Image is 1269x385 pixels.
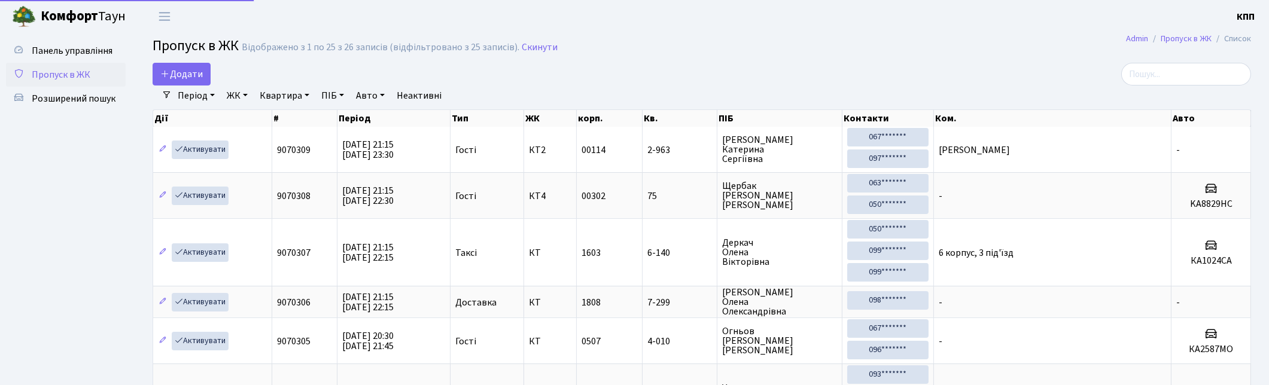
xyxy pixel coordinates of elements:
[939,296,942,309] span: -
[842,110,934,127] th: Контакти
[582,246,601,259] span: 1603
[277,143,311,157] span: 9070309
[939,246,1014,259] span: 6 корпус, 3 під'їзд
[722,326,837,355] span: Огньов [PERSON_NAME] [PERSON_NAME]
[455,298,497,307] span: Доставка
[529,191,572,201] span: КТ4
[277,190,311,203] span: 9070308
[277,335,311,348] span: 9070305
[277,246,311,259] span: 9070307
[41,7,126,27] span: Таун
[277,296,311,309] span: 9070306
[6,87,126,111] a: Розширений пошук
[12,5,36,29] img: logo.png
[1108,26,1269,51] nav: breadcrumb
[934,110,1171,127] th: Ком.
[32,68,90,81] span: Пропуск в ЖК
[529,145,572,155] span: КТ2
[342,241,394,264] span: [DATE] 21:15 [DATE] 22:15
[1237,10,1255,23] b: КПП
[577,110,643,127] th: корп.
[722,238,837,267] span: Деркач Олена Вікторівна
[337,110,451,127] th: Період
[522,42,558,53] a: Скинути
[32,44,112,57] span: Панель управління
[342,184,394,207] span: [DATE] 21:15 [DATE] 22:30
[939,143,1010,157] span: [PERSON_NAME]
[455,191,476,201] span: Гості
[242,42,519,53] div: Відображено з 1 по 25 з 26 записів (відфільтровано з 25 записів).
[351,85,389,106] a: Авто
[1176,296,1180,309] span: -
[529,337,572,346] span: КТ
[939,190,942,203] span: -
[643,110,717,127] th: Кв.
[172,332,229,350] a: Активувати
[455,145,476,155] span: Гості
[41,7,98,26] b: Комфорт
[647,145,712,155] span: 2-963
[1126,32,1148,45] a: Admin
[1121,63,1251,85] input: Пошук...
[1237,10,1255,24] a: КПП
[342,291,394,314] span: [DATE] 21:15 [DATE] 22:15
[529,298,572,307] span: КТ
[160,68,203,81] span: Додати
[222,85,252,106] a: ЖК
[647,191,712,201] span: 75
[529,248,572,258] span: КТ
[647,298,712,307] span: 7-299
[1176,255,1246,267] h5: КА1024СА
[172,293,229,311] a: Активувати
[582,143,605,157] span: 00114
[939,335,942,348] span: -
[255,85,314,106] a: Квартира
[1171,110,1251,127] th: Авто
[1161,32,1212,45] a: Пропуск в ЖК
[173,85,220,106] a: Період
[342,138,394,161] span: [DATE] 21:15 [DATE] 23:30
[451,110,524,127] th: Тип
[153,110,272,127] th: Дії
[342,329,394,353] span: [DATE] 20:30 [DATE] 21:45
[172,187,229,205] a: Активувати
[582,335,601,348] span: 0507
[153,63,211,85] a: Додати
[6,63,126,87] a: Пропуск в ЖК
[647,248,712,258] span: 6-140
[150,7,179,26] button: Переключити навігацію
[172,140,229,159] a: Активувати
[722,288,837,316] span: [PERSON_NAME] Олена Олександрівна
[172,243,229,262] a: Активувати
[1176,143,1180,157] span: -
[722,135,837,164] span: [PERSON_NAME] Катерина Сергіївна
[455,248,477,258] span: Таксі
[722,181,837,210] span: Щербак [PERSON_NAME] [PERSON_NAME]
[32,92,115,105] span: Розширений пошук
[1176,198,1246,210] h5: KA8829HC
[1176,344,1246,355] h5: КА2587МО
[6,39,126,63] a: Панель управління
[647,337,712,346] span: 4-010
[524,110,577,127] th: ЖК
[272,110,337,127] th: #
[1212,32,1251,45] li: Список
[582,190,605,203] span: 00302
[717,110,842,127] th: ПІБ
[455,337,476,346] span: Гості
[582,296,601,309] span: 1808
[317,85,349,106] a: ПІБ
[392,85,446,106] a: Неактивні
[153,35,239,56] span: Пропуск в ЖК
